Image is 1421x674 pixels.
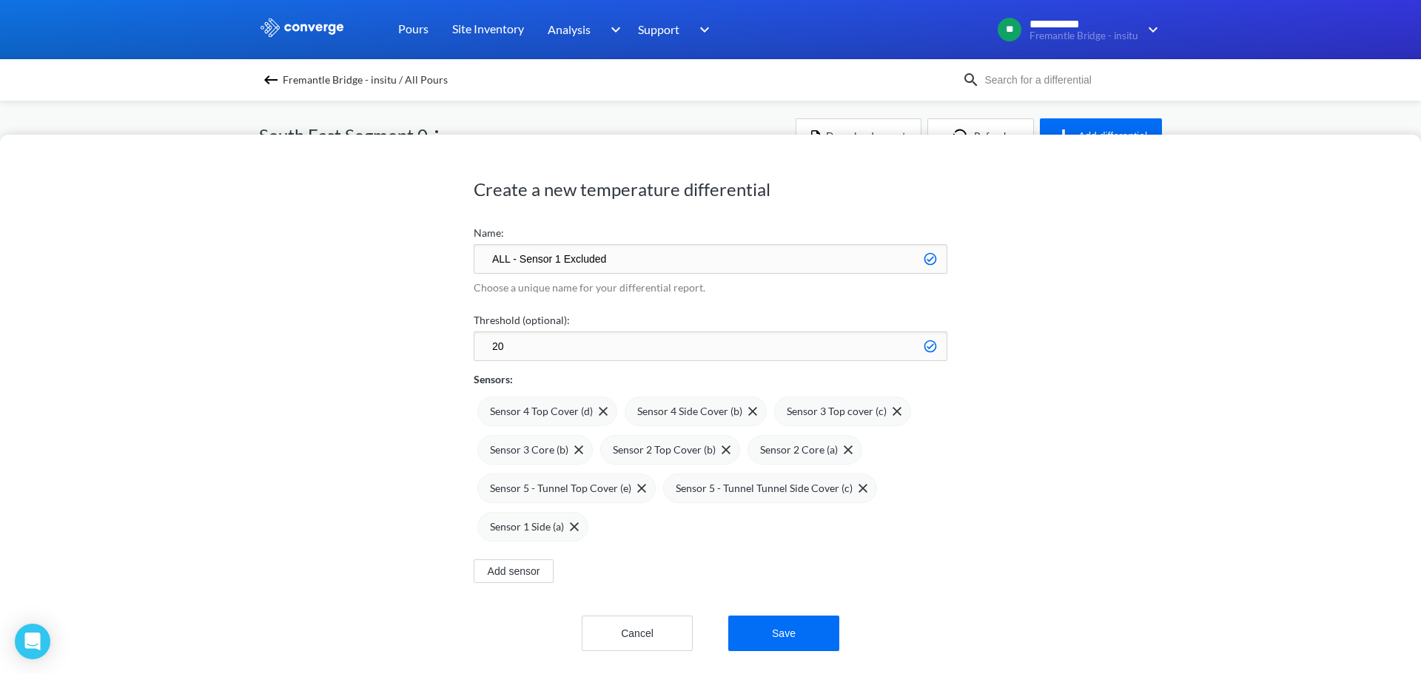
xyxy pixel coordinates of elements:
[638,20,679,38] span: Support
[574,445,583,454] img: close-icon.svg
[728,616,839,651] button: Save
[15,624,50,659] div: Open Intercom Messenger
[748,407,757,416] img: close-icon.svg
[474,312,947,328] label: Threshold (optional):
[490,480,631,496] span: Sensor 5 - Tunnel Top Cover (e)
[1138,21,1162,38] img: downArrow.svg
[637,403,742,419] span: Sensor 4 Side Cover (b)
[570,522,579,531] img: close-icon.svg
[962,71,980,89] img: icon-search.svg
[760,442,838,458] span: Sensor 2 Core (a)
[474,244,947,274] input: Eg. TempDiff Deep Pour Basement C1sX
[490,442,568,458] span: Sensor 3 Core (b)
[262,71,280,89] img: backspace.svg
[844,445,853,454] img: close-icon.svg
[676,480,853,496] span: Sensor 5 - Tunnel Tunnel Side Cover (c)
[690,21,713,38] img: downArrow.svg
[1029,30,1138,41] span: Fremantle Bridge - insitu
[259,18,345,37] img: logo_ewhite.svg
[613,442,716,458] span: Sensor 2 Top Cover (b)
[548,20,591,38] span: Analysis
[283,70,448,90] span: Fremantle Bridge - insitu / All Pours
[474,331,947,361] input: Eg. 28°C
[980,72,1159,88] input: Search for a differential
[601,21,625,38] img: downArrow.svg
[474,178,947,201] h1: Create a new temperature differential
[474,559,554,583] button: Add sensor
[474,225,947,241] label: Name:
[490,519,564,535] span: Sensor 1 Side (a)
[474,280,947,296] p: Choose a unique name for your differential report.
[474,371,513,388] p: Sensors:
[787,403,887,419] span: Sensor 3 Top cover (c)
[637,484,646,493] img: close-icon.svg
[722,445,730,454] img: close-icon.svg
[582,616,693,651] button: Cancel
[490,403,593,419] span: Sensor 4 Top Cover (d)
[893,407,901,416] img: close-icon.svg
[859,484,867,493] img: close-icon.svg
[599,407,608,416] img: close-icon.svg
